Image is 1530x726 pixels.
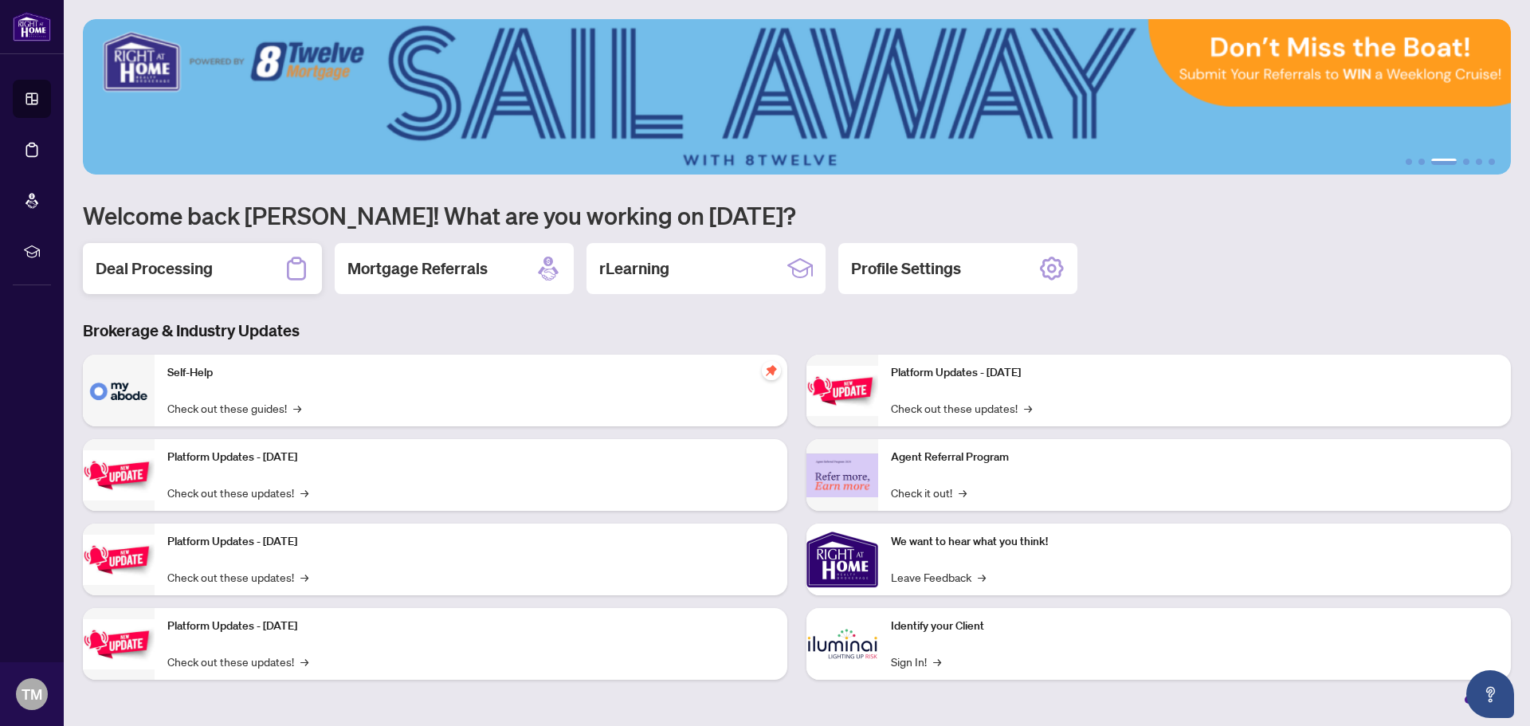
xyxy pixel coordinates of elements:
button: Open asap [1466,670,1514,718]
p: Self-Help [167,364,775,382]
span: TM [22,683,42,705]
img: Self-Help [83,355,155,426]
button: 5 [1476,159,1482,165]
img: Slide 2 [83,19,1511,175]
p: Agent Referral Program [891,449,1498,466]
span: → [959,484,967,501]
a: Check out these guides!→ [167,399,301,417]
button: 4 [1463,159,1469,165]
button: 6 [1489,159,1495,165]
button: 3 [1431,159,1457,165]
img: logo [13,12,51,41]
a: Check out these updates!→ [891,399,1032,417]
button: 2 [1418,159,1425,165]
img: Platform Updates - July 8, 2025 [83,619,155,669]
p: Identify your Client [891,618,1498,635]
h3: Brokerage & Industry Updates [83,320,1511,342]
p: We want to hear what you think! [891,533,1498,551]
span: → [978,568,986,586]
a: Leave Feedback→ [891,568,986,586]
h2: Deal Processing [96,257,213,280]
a: Sign In!→ [891,653,941,670]
p: Platform Updates - [DATE] [167,449,775,466]
span: → [300,484,308,501]
img: Platform Updates - June 23, 2025 [806,366,878,416]
button: 1 [1406,159,1412,165]
img: Agent Referral Program [806,453,878,497]
a: Check out these updates!→ [167,484,308,501]
h1: Welcome back [PERSON_NAME]! What are you working on [DATE]? [83,200,1511,230]
a: Check it out!→ [891,484,967,501]
p: Platform Updates - [DATE] [167,618,775,635]
span: → [1024,399,1032,417]
h2: rLearning [599,257,669,280]
img: Platform Updates - September 16, 2025 [83,450,155,500]
p: Platform Updates - [DATE] [167,533,775,551]
span: → [933,653,941,670]
img: Platform Updates - July 21, 2025 [83,535,155,585]
img: We want to hear what you think! [806,524,878,595]
img: Identify your Client [806,608,878,680]
a: Check out these updates!→ [167,568,308,586]
span: → [300,568,308,586]
h2: Mortgage Referrals [347,257,488,280]
span: → [300,653,308,670]
a: Check out these updates!→ [167,653,308,670]
p: Platform Updates - [DATE] [891,364,1498,382]
span: → [293,399,301,417]
h2: Profile Settings [851,257,961,280]
span: pushpin [762,361,781,380]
